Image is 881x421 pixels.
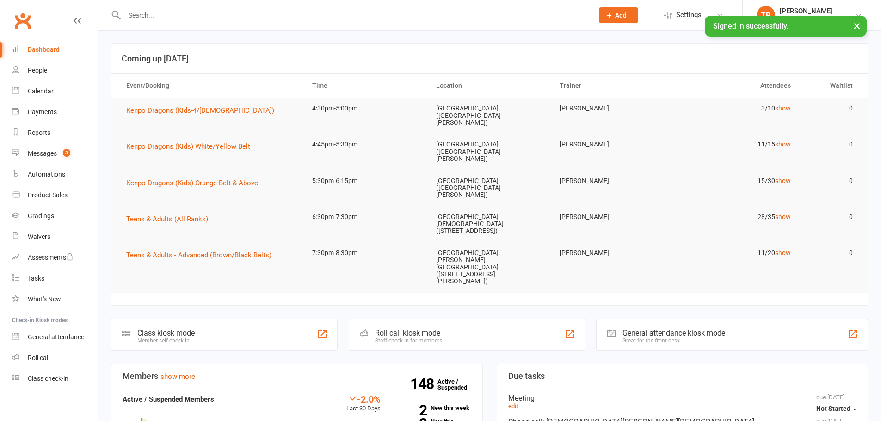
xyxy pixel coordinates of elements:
[599,7,638,23] button: Add
[12,247,98,268] a: Assessments
[126,177,265,189] button: Kenpo Dragons (Kids) Orange Belt & Above
[137,329,195,337] div: Class kiosk mode
[394,403,427,417] strong: 2
[122,54,857,63] h3: Coming up [DATE]
[28,275,44,282] div: Tasks
[304,134,428,155] td: 4:45pm-5:30pm
[675,134,799,155] td: 11/15
[775,104,791,112] a: show
[12,122,98,143] a: Reports
[12,143,98,164] a: Messages 3
[126,250,278,261] button: Teens & Adults - Advanced (Brown/Black Belts)
[428,206,552,242] td: [GEOGRAPHIC_DATA][DEMOGRAPHIC_DATA] ([STREET_ADDRESS])
[12,368,98,389] a: Class kiosk mode
[775,140,791,148] a: show
[12,327,98,348] a: General attendance kiosk mode
[757,6,775,24] div: TB
[12,60,98,81] a: People
[375,337,442,344] div: Staff check-in for members
[12,39,98,60] a: Dashboard
[775,249,791,256] a: show
[126,214,215,225] button: Teens & Adults (All Ranks)
[615,12,627,19] span: Add
[551,170,675,192] td: [PERSON_NAME]
[28,354,49,361] div: Roll call
[428,170,552,206] td: [GEOGRAPHIC_DATA]([GEOGRAPHIC_DATA][PERSON_NAME])
[12,102,98,122] a: Payments
[816,401,856,417] button: Not Started
[28,87,54,95] div: Calendar
[28,333,84,341] div: General attendance
[799,134,861,155] td: 0
[551,98,675,119] td: [PERSON_NAME]
[428,74,552,98] th: Location
[622,337,725,344] div: Great for the front desk
[304,242,428,264] td: 7:30pm-8:30pm
[346,394,381,414] div: Last 30 Days
[28,129,50,136] div: Reports
[775,177,791,184] a: show
[622,329,725,337] div: General attendance kiosk mode
[63,149,70,157] span: 3
[799,74,861,98] th: Waitlist
[508,403,518,409] a: edit
[675,98,799,119] td: 3/10
[28,233,50,240] div: Waivers
[12,185,98,206] a: Product Sales
[410,377,437,391] strong: 148
[126,215,208,223] span: Teens & Adults (All Ranks)
[551,242,675,264] td: [PERSON_NAME]
[675,242,799,264] td: 11/20
[28,46,60,53] div: Dashboard
[508,394,857,403] div: Meeting
[799,242,861,264] td: 0
[28,295,61,303] div: What's New
[28,171,65,178] div: Automations
[12,268,98,289] a: Tasks
[780,15,854,24] div: Empty Hands Martial Arts
[12,289,98,310] a: What's New
[428,242,552,293] td: [GEOGRAPHIC_DATA], [PERSON_NAME][GEOGRAPHIC_DATA] ([STREET_ADDRESS][PERSON_NAME])
[126,179,258,187] span: Kenpo Dragons (Kids) Orange Belt & Above
[304,206,428,228] td: 6:30pm-7:30pm
[126,141,257,152] button: Kenpo Dragons (Kids) White/Yellow Belt
[28,375,68,382] div: Class check-in
[849,16,865,36] button: ×
[676,5,702,25] span: Settings
[12,348,98,368] a: Roll call
[123,372,471,381] h3: Members
[126,142,250,151] span: Kenpo Dragons (Kids) White/Yellow Belt
[28,254,74,261] div: Assessments
[799,170,861,192] td: 0
[12,226,98,247] a: Waivers
[126,105,281,116] button: Kenpo Dragons (Kids-4/[DEMOGRAPHIC_DATA])
[437,372,478,397] a: 148Active / Suspended
[137,337,195,344] div: Member self check-in
[551,206,675,228] td: [PERSON_NAME]
[28,108,57,116] div: Payments
[304,98,428,119] td: 4:30pm-5:00pm
[780,7,854,15] div: [PERSON_NAME]
[551,134,675,155] td: [PERSON_NAME]
[799,98,861,119] td: 0
[428,134,552,170] td: [GEOGRAPHIC_DATA]([GEOGRAPHIC_DATA][PERSON_NAME])
[28,150,57,157] div: Messages
[713,22,789,31] span: Signed in successfully.
[160,372,195,381] a: show more
[11,9,34,32] a: Clubworx
[675,170,799,192] td: 15/30
[304,74,428,98] th: Time
[508,372,857,381] h3: Due tasks
[123,395,214,403] strong: Active / Suspended Members
[346,394,381,404] div: -2.0%
[799,206,861,228] td: 0
[375,329,442,337] div: Roll call kiosk mode
[28,191,68,199] div: Product Sales
[551,74,675,98] th: Trainer
[394,405,471,411] a: 2New this week
[126,106,274,115] span: Kenpo Dragons (Kids-4/[DEMOGRAPHIC_DATA])
[12,164,98,185] a: Automations
[126,251,271,259] span: Teens & Adults - Advanced (Brown/Black Belts)
[118,74,304,98] th: Event/Booking
[775,213,791,220] a: show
